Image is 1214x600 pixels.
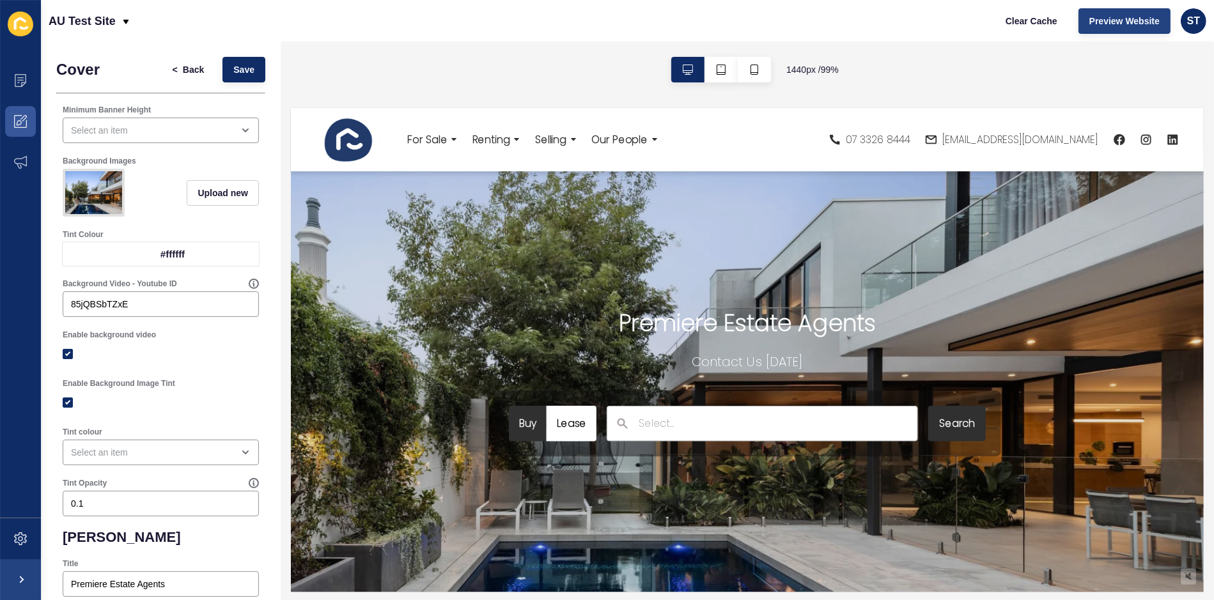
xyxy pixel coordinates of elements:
input: Select... [350,311,401,326]
label: Tint colour [63,427,102,437]
button: <Back [162,57,215,82]
button: Search [642,300,701,336]
label: Enable background video [63,330,156,340]
h2: [PERSON_NAME] [63,529,259,546]
button: Save [222,57,265,82]
button: Lease [258,300,308,336]
div: Renting [175,26,238,38]
span: Our People [303,24,360,39]
label: Background Images [63,156,136,166]
a: instagram [857,26,868,38]
span: < [173,63,178,76]
span: ST [1187,15,1200,27]
span: Selling [246,24,278,39]
a: facebook [830,26,841,38]
div: open menu [63,118,259,143]
div: Selling [238,26,295,38]
span: Renting [183,24,221,39]
span: For Sale [118,24,158,39]
div: Our People [295,26,377,38]
label: Background Video - Youtube ID [63,279,177,289]
button: Clear Cache [995,8,1068,34]
p: AU Test Site [49,5,116,37]
span: Preview Website [1089,15,1160,27]
button: Upload new [187,180,259,206]
a: [EMAIL_ADDRESS][DOMAIN_NAME] [640,26,814,38]
label: Minimum Banner Height [63,105,151,115]
label: Title [63,558,78,569]
img: logo [26,3,89,61]
span: Back [183,63,204,76]
label: Tint Opacity [63,478,107,488]
h2: Contact Us [DATE] [405,247,516,265]
span: Upload new [198,187,248,199]
a: linkedin [883,26,895,38]
div: For Sale [110,26,175,38]
span: [EMAIL_ADDRESS][DOMAIN_NAME] [657,24,814,40]
span: Save [233,63,254,76]
div: open menu [63,440,259,465]
img: aa53026229ea7509b0927f0f5315d01d.jpg [65,171,122,214]
div: #ffffff [86,242,259,266]
span: 07 3326 8444 [559,24,625,40]
h1: Cover [56,61,100,79]
h1: Premiere Estate Agents [331,203,590,231]
button: Buy [220,300,258,336]
label: Enable Background Image Tint [63,378,175,388]
a: 07 3326 8444 [543,26,625,38]
button: Preview Website [1078,8,1171,34]
span: Clear Cache [1006,15,1057,27]
span: 1440 px / 99 % [786,63,839,76]
label: Tint Colour [63,229,104,240]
